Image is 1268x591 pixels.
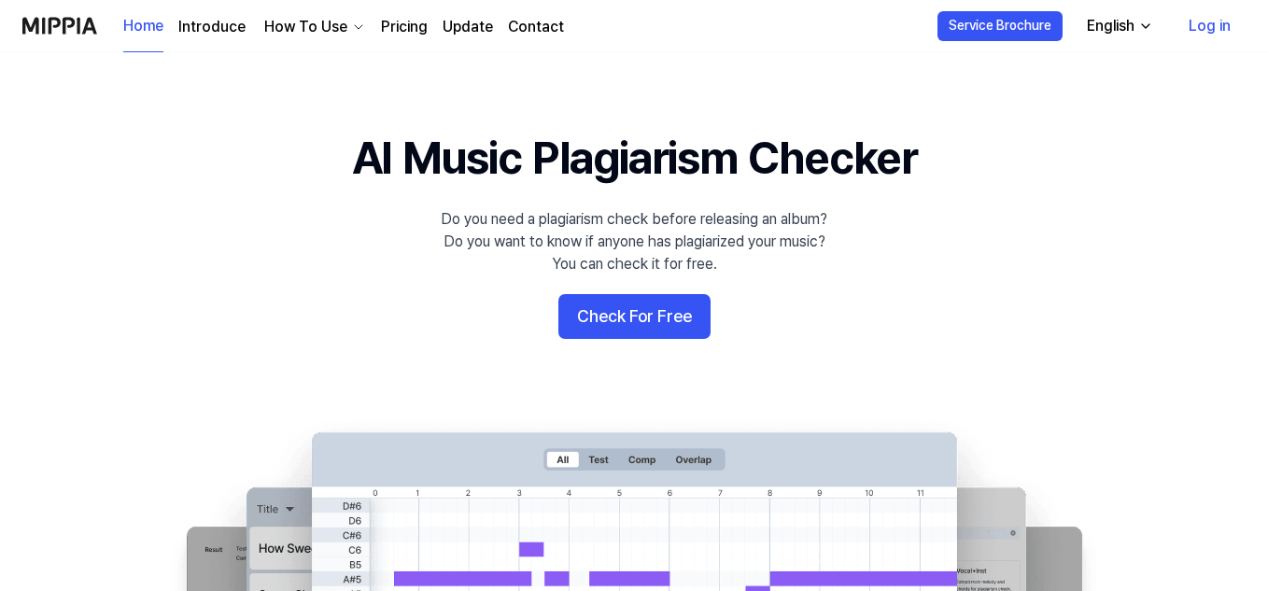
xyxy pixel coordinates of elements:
button: Check For Free [558,294,711,339]
a: Introduce [178,16,246,38]
div: How To Use [261,16,351,38]
a: Update [443,16,493,38]
button: English [1072,7,1164,45]
div: Do you need a plagiarism check before releasing an album? Do you want to know if anyone has plagi... [441,208,827,275]
a: Pricing [381,16,428,38]
div: English [1083,15,1138,37]
button: How To Use [261,16,366,38]
h1: AI Music Plagiarism Checker [352,127,917,190]
button: Service Brochure [937,11,1063,41]
a: Contact [508,16,564,38]
a: Home [123,1,163,52]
